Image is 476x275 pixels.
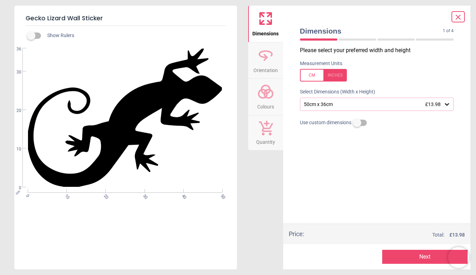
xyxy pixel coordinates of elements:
[300,26,443,36] span: Dimensions
[315,232,465,239] div: Total:
[15,189,21,196] span: cm
[425,101,441,107] span: £13.98
[452,232,465,238] span: 13.98
[102,193,107,198] span: 20
[8,46,21,52] span: 36
[8,185,21,191] span: 0
[448,247,469,268] iframe: Brevo live chat
[24,193,29,198] span: 0
[300,119,351,126] span: Use custom dimensions
[248,79,283,115] button: Colours
[253,64,278,74] span: Orientation
[8,69,21,75] span: 30
[300,47,460,54] p: Please select your preferred width and height
[449,232,465,239] span: £
[252,27,279,37] span: Dimensions
[257,100,274,111] span: Colours
[443,28,454,34] span: 1 of 4
[248,6,283,42] button: Dimensions
[289,230,304,238] div: Price :
[26,11,226,26] h5: Gecko Lizard Wall Sticker
[248,115,283,150] button: Quantity
[219,193,224,198] span: 50
[303,101,444,107] div: 50cm x 36cm
[256,135,275,146] span: Quantity
[248,42,283,79] button: Orientation
[294,89,375,96] label: Select Dimensions (Width x Height)
[8,146,21,152] span: 10
[382,250,468,264] button: Next
[300,60,342,67] label: Measurement Units
[63,193,68,198] span: 10
[8,108,21,114] span: 20
[31,31,237,40] div: Show Rulers
[141,193,146,198] span: 30
[180,193,185,198] span: 40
